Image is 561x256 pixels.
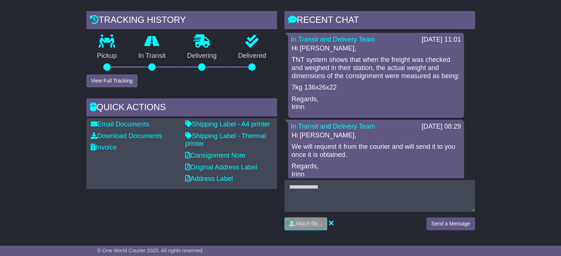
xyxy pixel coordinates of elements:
[291,123,375,130] a: In Transit and Delivery Team
[97,248,204,253] span: © One World Courier 2025. All rights reserved.
[185,175,233,182] a: Address Label
[426,217,475,230] button: Send a Message
[422,123,461,131] div: [DATE] 08:29
[422,36,461,44] div: [DATE] 11:01
[291,36,375,43] a: In Transit and Delivery Team
[292,143,460,159] p: We will request it from the courier and will send it to you once it is obtained.
[292,95,460,111] p: Regards, Irinn
[86,11,277,31] div: Tracking history
[284,11,475,31] div: RECENT CHAT
[292,162,460,178] p: Regards, Irinn
[176,52,227,60] p: Delivering
[91,132,162,140] a: Download Documents
[292,45,460,53] p: Hi [PERSON_NAME],
[91,144,117,151] a: Invoice
[86,74,138,87] button: View Full Tracking
[185,164,257,171] a: Original Address Label
[185,152,245,159] a: Consignment Note
[86,98,277,118] div: Quick Actions
[185,132,266,148] a: Shipping Label - Thermal printer
[86,52,128,60] p: Pickup
[292,131,460,140] p: Hi [PERSON_NAME],
[227,52,277,60] p: Delivered
[292,84,460,92] p: 7kg 136x26x22
[91,120,149,128] a: Email Documents
[185,120,270,128] a: Shipping Label - A4 printer
[292,56,460,80] p: TNT system shows that when the freight was checked and weighed in their station, the actual weigh...
[128,52,176,60] p: In Transit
